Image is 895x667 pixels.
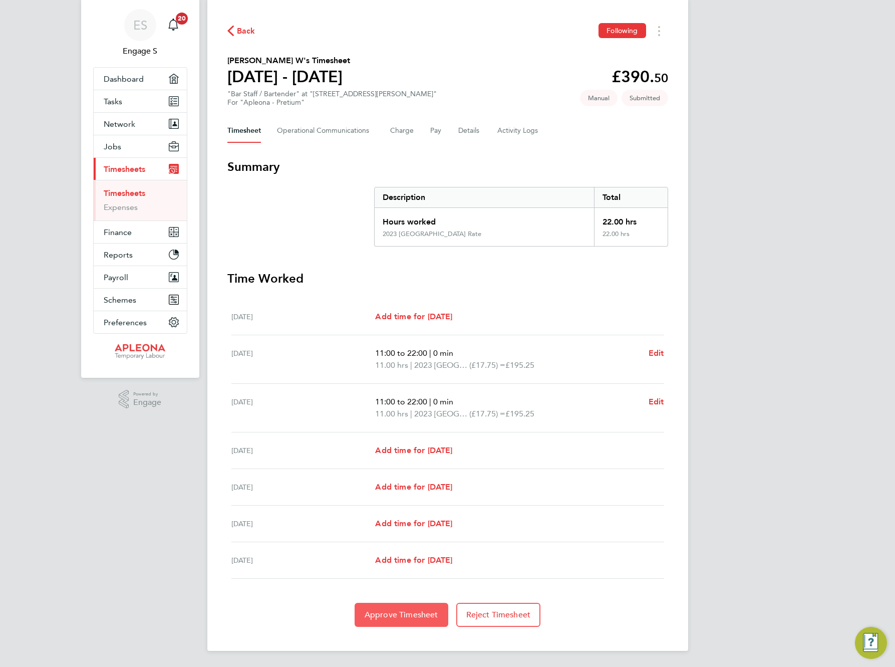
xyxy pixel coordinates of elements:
[104,318,147,327] span: Preferences
[231,396,376,420] div: [DATE]
[650,23,668,39] button: Timesheets Menu
[505,409,534,418] span: £195.25
[429,397,431,406] span: |
[654,71,668,85] span: 50
[133,398,161,407] span: Engage
[365,610,438,620] span: Approve Timesheet
[163,9,183,41] a: 20
[231,444,376,457] div: [DATE]
[375,348,427,358] span: 11:00 to 22:00
[429,348,431,358] span: |
[649,348,664,358] span: Edit
[375,208,594,230] div: Hours worked
[580,90,618,106] span: This timesheet was manually created.
[375,518,452,530] a: Add time for [DATE]
[231,347,376,371] div: [DATE]
[104,119,135,129] span: Network
[104,164,145,174] span: Timesheets
[375,519,452,528] span: Add time for [DATE]
[94,180,187,220] div: Timesheets
[469,409,505,418] span: (£17.75) =
[375,311,452,323] a: Add time for [DATE]
[104,202,138,212] a: Expenses
[497,119,539,143] button: Activity Logs
[227,67,350,87] h1: [DATE] - [DATE]
[594,187,667,207] div: Total
[383,230,481,238] div: 2023 [GEOGRAPHIC_DATA] Rate
[133,390,161,398] span: Powered by
[430,119,442,143] button: Pay
[94,158,187,180] button: Timesheets
[410,360,412,370] span: |
[231,518,376,530] div: [DATE]
[375,482,452,492] span: Add time for [DATE]
[649,397,664,406] span: Edit
[414,408,469,420] span: 2023 [GEOGRAPHIC_DATA] Rate
[93,45,187,57] span: Engage S
[94,68,187,90] a: Dashboard
[227,159,668,627] section: Timesheet
[855,627,887,659] button: Engage Resource Center
[237,25,255,37] span: Back
[231,481,376,493] div: [DATE]
[458,119,481,143] button: Details
[227,98,437,107] div: For "Apleona - Pretium"
[93,344,187,360] a: Go to home page
[469,360,505,370] span: (£17.75) =
[649,396,664,408] a: Edit
[410,409,412,418] span: |
[94,90,187,112] a: Tasks
[94,266,187,288] button: Payroll
[375,409,408,418] span: 11.00 hrs
[649,347,664,359] a: Edit
[466,610,531,620] span: Reject Timesheet
[375,397,427,406] span: 11:00 to 22:00
[375,360,408,370] span: 11.00 hrs
[94,221,187,243] button: Finance
[375,444,452,457] a: Add time for [DATE]
[227,25,255,37] button: Back
[456,603,541,627] button: Reject Timesheet
[599,23,646,38] button: Following
[115,344,166,360] img: apleona-logo-retina.png
[227,271,668,287] h3: Time Worked
[94,311,187,333] button: Preferences
[227,55,350,67] h2: [PERSON_NAME] W's Timesheet
[104,295,136,305] span: Schemes
[390,119,414,143] button: Charge
[355,603,448,627] button: Approve Timesheet
[375,187,594,207] div: Description
[227,159,668,175] h3: Summary
[94,135,187,157] button: Jobs
[505,360,534,370] span: £195.25
[104,273,128,282] span: Payroll
[94,289,187,311] button: Schemes
[227,90,437,107] div: "Bar Staff / Bartender" at "[STREET_ADDRESS][PERSON_NAME]"
[94,113,187,135] button: Network
[433,397,453,406] span: 0 min
[104,250,133,260] span: Reports
[231,554,376,566] div: [DATE]
[375,446,452,455] span: Add time for [DATE]
[119,390,161,409] a: Powered byEngage
[612,67,668,86] app-decimal: £390.
[104,74,144,84] span: Dashboard
[374,187,668,247] div: Summary
[104,188,145,198] a: Timesheets
[594,230,667,246] div: 22.00 hrs
[622,90,668,106] span: This timesheet is Submitted.
[231,311,376,323] div: [DATE]
[104,142,121,151] span: Jobs
[104,97,122,106] span: Tasks
[375,554,452,566] a: Add time for [DATE]
[94,244,187,266] button: Reports
[133,19,147,32] span: ES
[227,119,261,143] button: Timesheet
[93,9,187,57] a: ESEngage S
[176,13,188,25] span: 20
[375,312,452,321] span: Add time for [DATE]
[594,208,667,230] div: 22.00 hrs
[375,481,452,493] a: Add time for [DATE]
[433,348,453,358] span: 0 min
[104,228,132,237] span: Finance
